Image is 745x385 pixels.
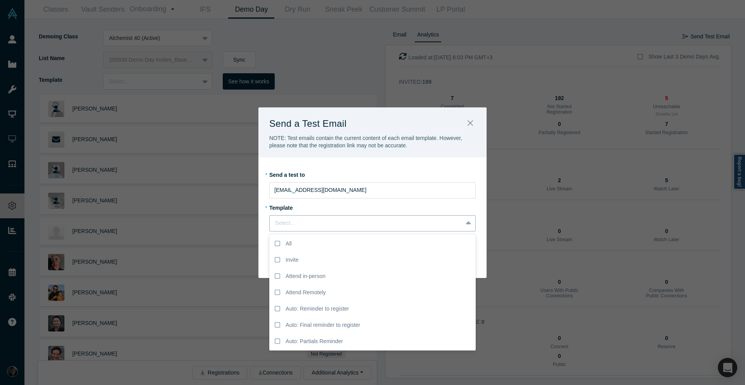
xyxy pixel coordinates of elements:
[286,337,343,345] div: Auto: Partials Reminder
[269,135,462,149] p: NOTE: Test emails contain the current content of each email template. However, please note that t...
[286,321,360,329] div: Auto: Final reminder to register
[286,256,298,264] div: Invite
[286,288,326,297] div: Attend Remotely
[286,272,326,280] div: Attend in-person
[286,305,349,313] div: Auto: Reminder to register
[269,116,476,149] h1: Send a Test Email
[269,204,293,212] label: Template
[286,240,292,248] div: All
[462,116,478,132] button: Close
[269,171,305,179] label: Send a test to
